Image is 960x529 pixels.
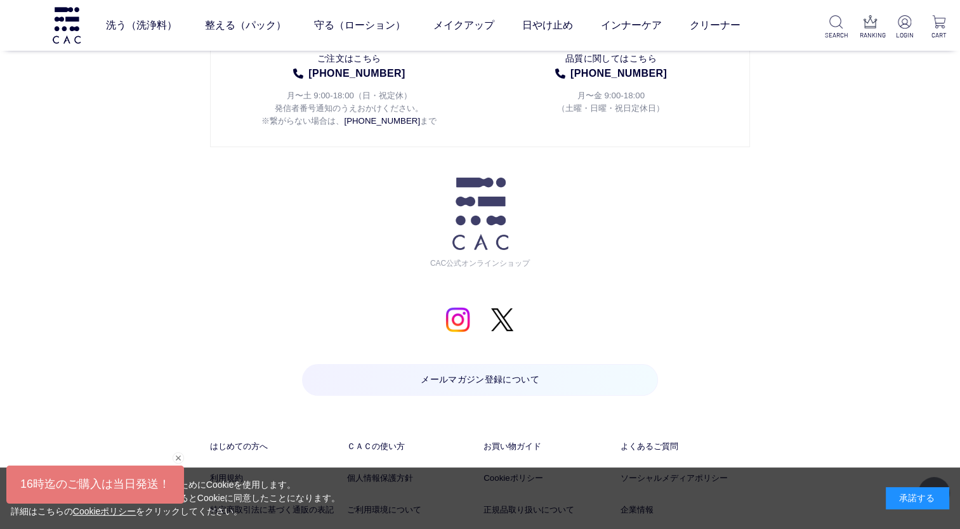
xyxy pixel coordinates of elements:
[600,8,661,43] a: インナーケア
[621,440,750,453] a: よくあるご質問
[893,15,916,40] a: LOGIN
[893,30,916,40] p: LOGIN
[483,440,613,453] a: お買い物ガイド
[426,250,534,269] span: CAC公式オンラインショップ
[499,81,722,115] p: 月〜金 9:00-18:00 （土曜・日曜・祝日定休日）
[313,8,405,43] a: 守る（ローション）
[928,15,950,40] a: CART
[302,364,659,396] a: メールマガジン登録について
[433,8,494,43] a: メイクアップ
[928,30,950,40] p: CART
[886,487,949,509] div: 承諾する
[51,7,82,43] img: logo
[347,440,477,453] a: ＣＡＣの使い方
[210,440,339,453] a: はじめての方へ
[522,8,572,43] a: 日やけ止め
[825,30,847,40] p: SEARCH
[204,8,286,43] a: 整える（パック）
[105,8,176,43] a: 洗う（洗浄料）
[689,8,740,43] a: クリーナー
[426,178,534,269] a: CAC公式オンラインショップ
[238,81,461,127] p: 月〜土 9:00-18:00（日・祝定休） 発信者番号通知のうえおかけください。 ※繋がらない場合は、 まで
[73,506,136,516] a: Cookieポリシー
[859,30,881,40] p: RANKING
[859,15,881,40] a: RANKING
[825,15,847,40] a: SEARCH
